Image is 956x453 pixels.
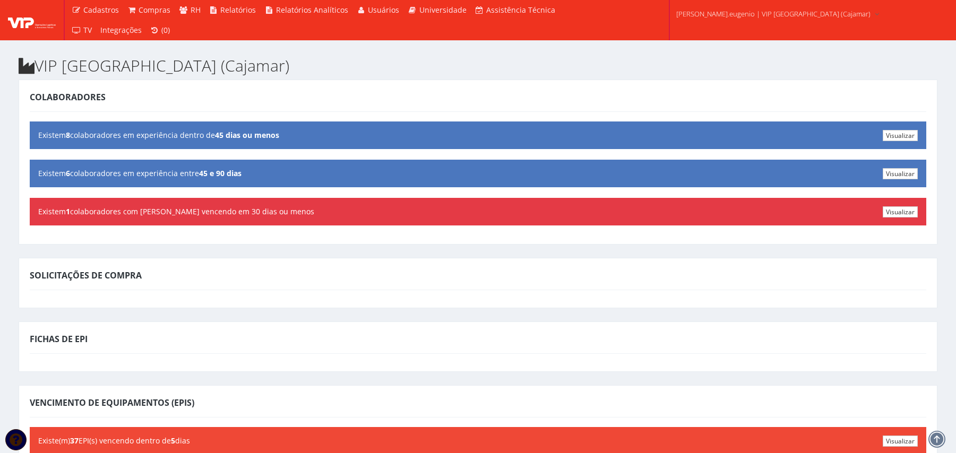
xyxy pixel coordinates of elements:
span: Universidade [419,5,467,15]
span: Solicitações de Compra [30,269,142,281]
img: logo [8,12,56,28]
b: 37 [70,435,79,446]
span: (0) [161,25,170,35]
span: Fichas de EPI [30,333,88,345]
span: TV [83,25,92,35]
h2: VIP [GEOGRAPHIC_DATA] (Cajamar) [19,57,937,74]
a: (0) [146,20,175,40]
span: Compras [139,5,170,15]
b: 6 [66,168,70,178]
b: 45 e 90 dias [199,168,242,178]
a: Integrações [96,20,146,40]
a: Visualizar [883,168,918,179]
span: RH [191,5,201,15]
b: 8 [66,130,70,140]
span: Colaboradores [30,91,106,103]
span: [PERSON_NAME].eugenio | VIP [GEOGRAPHIC_DATA] (Cajamar) [676,8,871,19]
a: Visualizar [883,435,918,447]
b: 45 dias ou menos [215,130,279,140]
div: Existem colaboradores em experiência entre [30,160,926,187]
span: Assistência Técnica [486,5,555,15]
a: Visualizar [883,130,918,141]
span: Vencimento de Equipamentos (EPIs) [30,397,194,408]
b: 1 [66,206,70,216]
div: Existem colaboradores com [PERSON_NAME] vencendo em 30 dias ou menos [30,198,926,225]
a: TV [67,20,96,40]
b: 5 [171,435,175,446]
span: Relatórios Analíticos [276,5,348,15]
a: Visualizar [883,206,918,217]
span: Cadastros [83,5,119,15]
div: Existem colaboradores em experiência dentro de [30,121,926,149]
span: Integrações [100,25,142,35]
span: Relatórios [220,5,256,15]
span: Usuários [368,5,399,15]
